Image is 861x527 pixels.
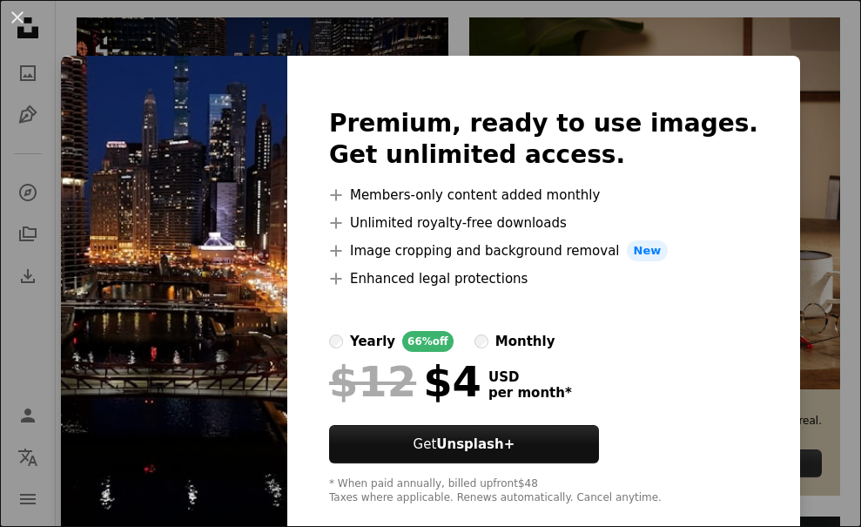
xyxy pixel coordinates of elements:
[329,425,599,463] button: GetUnsplash+
[474,334,488,348] input: monthly
[329,240,758,261] li: Image cropping and background removal
[329,477,758,505] div: * When paid annually, billed upfront $48 Taxes where applicable. Renews automatically. Cancel any...
[329,268,758,289] li: Enhanced legal protections
[329,108,758,171] h2: Premium, ready to use images. Get unlimited access.
[627,240,669,261] span: New
[329,359,481,404] div: $4
[495,331,555,352] div: monthly
[350,331,395,352] div: yearly
[329,334,343,348] input: yearly66%off
[329,185,758,206] li: Members-only content added monthly
[402,331,454,352] div: 66% off
[488,369,572,385] span: USD
[329,359,416,404] span: $12
[488,385,572,401] span: per month *
[436,436,515,452] strong: Unsplash+
[329,213,758,233] li: Unlimited royalty-free downloads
